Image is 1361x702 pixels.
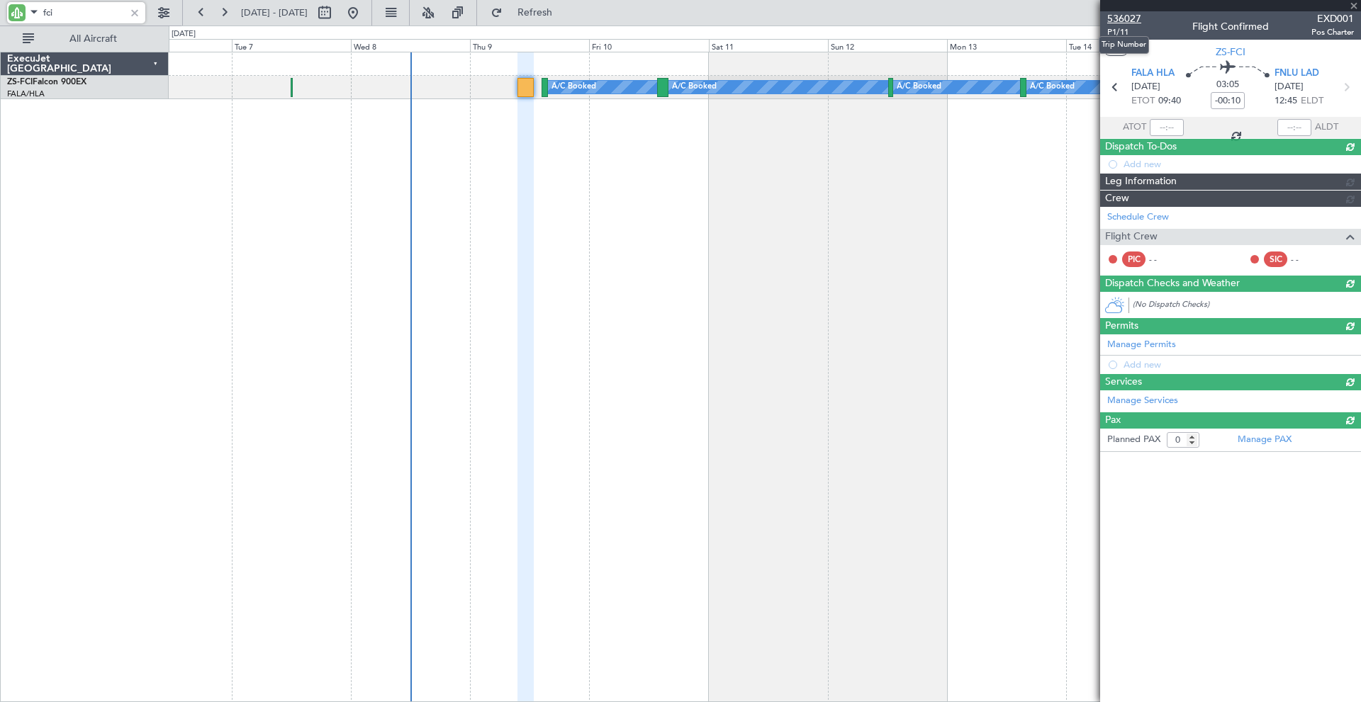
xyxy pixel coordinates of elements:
span: [DATE] [1131,80,1160,94]
div: Trip Number [1099,36,1149,54]
div: A/C Booked [1030,77,1075,98]
div: [DATE] [172,28,196,40]
span: Pos Charter [1311,26,1354,38]
div: A/C Booked [897,77,941,98]
span: Refresh [505,8,565,18]
button: All Aircraft [16,28,154,50]
div: Fri 10 [589,39,708,52]
div: Thu 9 [470,39,589,52]
a: FALA/HLA [7,89,45,99]
span: All Aircraft [37,34,150,44]
span: ATOT [1123,120,1146,135]
span: ZS-FCI [1216,45,1245,60]
span: FALA HLA [1131,67,1175,81]
span: [DATE] - [DATE] [241,6,308,19]
span: 12:45 [1275,94,1297,108]
div: Flight Confirmed [1192,19,1269,34]
span: EXD001 [1311,11,1354,26]
span: ETOT [1131,94,1155,108]
div: Tue 14 [1066,39,1185,52]
div: Sat 11 [709,39,828,52]
span: 03:05 [1216,78,1239,92]
span: [DATE] [1275,80,1304,94]
a: ZS-FCIFalcon 900EX [7,78,86,86]
div: A/C Booked [551,77,596,98]
button: Refresh [484,1,569,24]
span: FNLU LAD [1275,67,1319,81]
span: ZS-FCI [7,78,33,86]
div: Mon 6 [113,39,232,52]
span: 536027 [1107,11,1141,26]
span: 09:40 [1158,94,1181,108]
div: Sun 12 [828,39,947,52]
input: A/C (Reg. or Type) [43,2,125,23]
span: ALDT [1315,120,1338,135]
div: A/C Booked [672,77,717,98]
div: Tue 7 [232,39,351,52]
span: ELDT [1301,94,1323,108]
div: Mon 13 [947,39,1066,52]
div: Wed 8 [351,39,470,52]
